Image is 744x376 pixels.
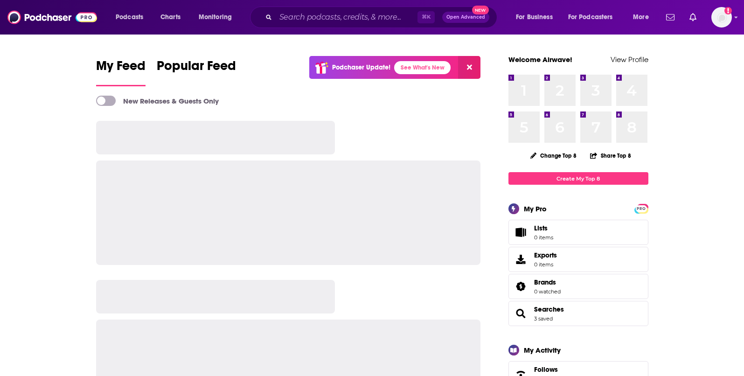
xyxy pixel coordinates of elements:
[442,12,489,23] button: Open AdvancedNew
[116,11,143,24] span: Podcasts
[154,10,186,25] a: Charts
[662,9,678,25] a: Show notifications dropdown
[568,11,613,24] span: For Podcasters
[534,278,556,286] span: Brands
[199,11,232,24] span: Monitoring
[7,8,97,26] img: Podchaser - Follow, Share and Rate Podcasts
[633,11,649,24] span: More
[508,247,648,272] a: Exports
[711,7,732,28] button: Show profile menu
[534,365,558,374] span: Follows
[417,11,435,23] span: ⌘ K
[508,301,648,326] span: Searches
[711,7,732,28] span: Logged in as AirwaveMedia
[534,305,564,313] a: Searches
[534,224,553,232] span: Lists
[534,365,620,374] a: Follows
[276,10,417,25] input: Search podcasts, credits, & more...
[636,205,647,212] a: PRO
[534,251,557,259] span: Exports
[157,58,236,79] span: Popular Feed
[96,58,146,79] span: My Feed
[562,10,626,25] button: open menu
[508,172,648,185] a: Create My Top 8
[534,315,553,322] a: 3 saved
[96,58,146,86] a: My Feed
[472,6,489,14] span: New
[534,224,548,232] span: Lists
[446,15,485,20] span: Open Advanced
[512,226,530,239] span: Lists
[626,10,661,25] button: open menu
[394,61,451,74] a: See What's New
[534,234,553,241] span: 0 items
[534,261,557,268] span: 0 items
[516,11,553,24] span: For Business
[590,146,632,165] button: Share Top 8
[259,7,506,28] div: Search podcasts, credits, & more...
[711,7,732,28] img: User Profile
[157,58,236,86] a: Popular Feed
[508,220,648,245] a: Lists
[160,11,181,24] span: Charts
[332,63,390,71] p: Podchaser Update!
[109,10,155,25] button: open menu
[96,96,219,106] a: New Releases & Guests Only
[512,253,530,266] span: Exports
[192,10,244,25] button: open menu
[524,346,561,355] div: My Activity
[512,307,530,320] a: Searches
[525,150,583,161] button: Change Top 8
[534,278,561,286] a: Brands
[509,10,564,25] button: open menu
[508,55,572,64] a: Welcome Airwave!
[611,55,648,64] a: View Profile
[686,9,700,25] a: Show notifications dropdown
[724,7,732,14] svg: Add a profile image
[512,280,530,293] a: Brands
[534,288,561,295] a: 0 watched
[508,274,648,299] span: Brands
[524,204,547,213] div: My Pro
